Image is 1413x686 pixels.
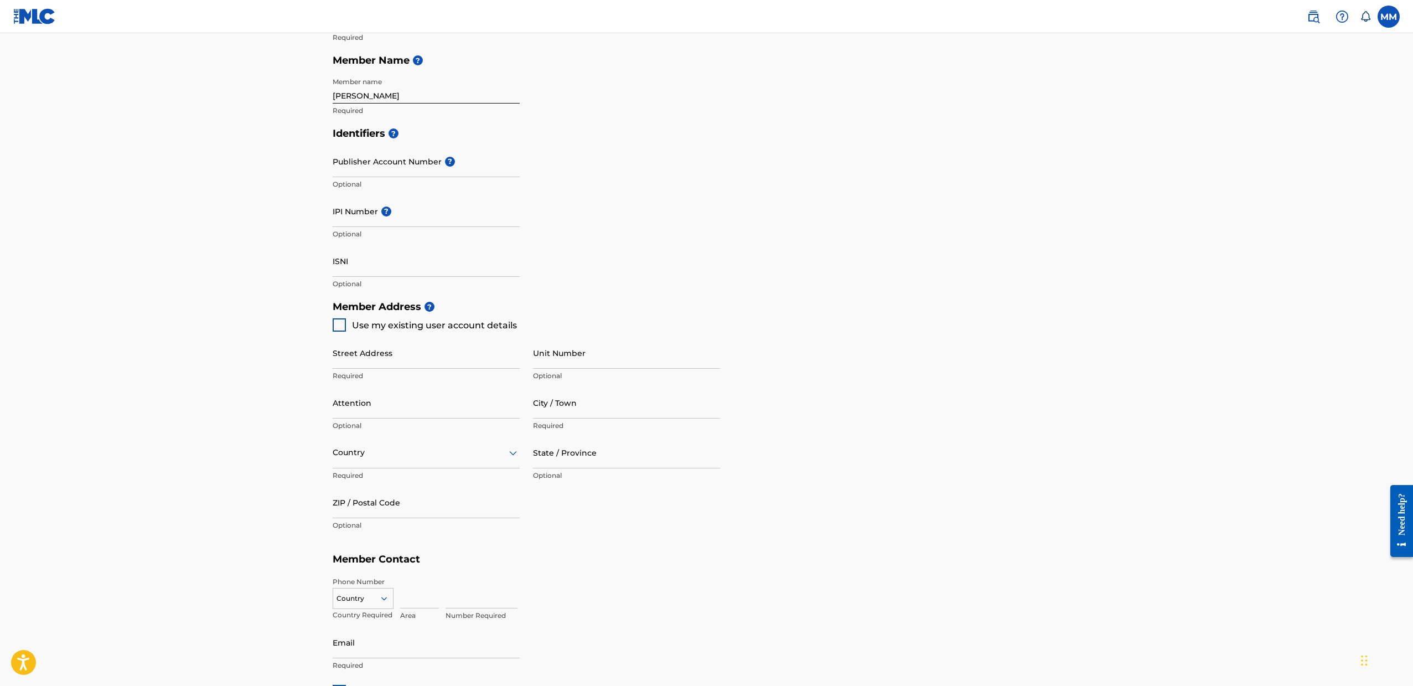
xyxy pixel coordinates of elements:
[333,661,520,670] p: Required
[1336,10,1349,23] img: help
[333,610,394,620] p: Country Required
[333,229,520,239] p: Optional
[333,179,520,189] p: Optional
[333,106,520,116] p: Required
[333,548,1081,571] h5: Member Contact
[1378,6,1400,28] div: User Menu
[413,55,423,65] span: ?
[1302,6,1324,28] a: Public Search
[333,520,520,530] p: Optional
[445,157,455,167] span: ?
[446,611,517,621] p: Number Required
[389,128,398,138] span: ?
[1307,10,1320,23] img: search
[1382,476,1413,567] iframe: Resource Center
[381,207,391,216] span: ?
[333,49,1081,73] h5: Member Name
[333,122,1081,146] h5: Identifiers
[425,302,434,312] span: ?
[533,371,720,381] p: Optional
[1360,11,1371,22] div: Notifications
[333,33,520,43] p: Required
[1165,241,1413,686] iframe: Chat Widget
[352,320,517,331] span: Use my existing user account details
[333,471,520,481] p: Required
[333,279,520,289] p: Optional
[533,471,720,481] p: Optional
[333,295,1081,319] h5: Member Address
[333,371,520,381] p: Required
[333,421,520,431] p: Optional
[400,611,439,621] p: Area
[533,421,720,431] p: Required
[1331,6,1353,28] div: Help
[1361,644,1368,677] div: Drag
[13,8,56,24] img: MLC Logo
